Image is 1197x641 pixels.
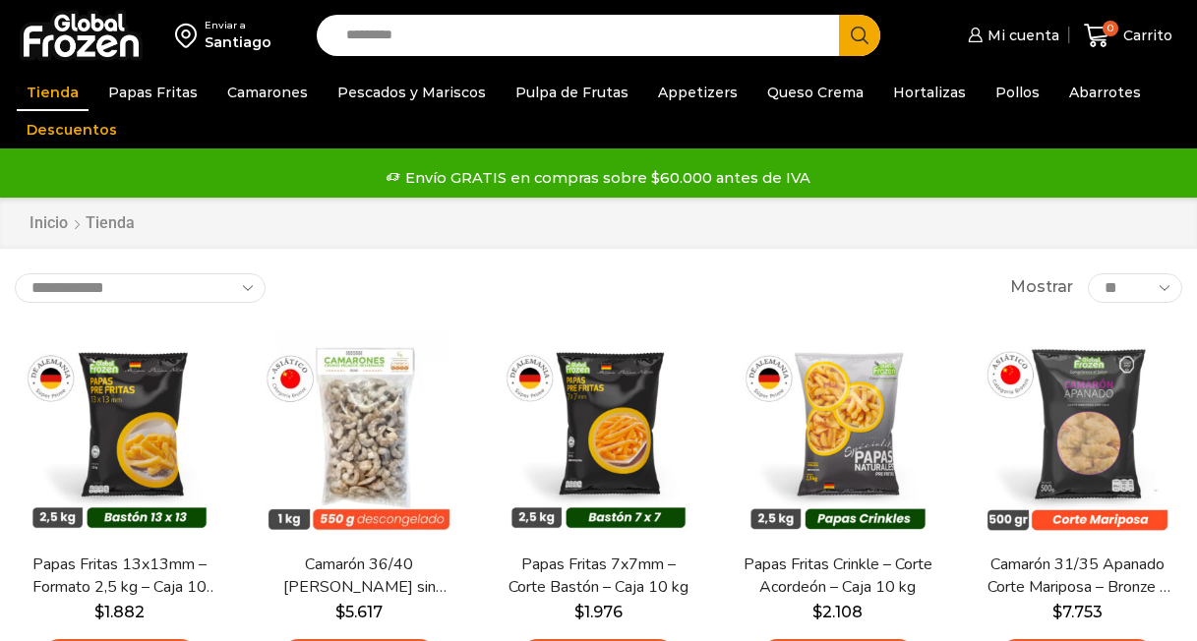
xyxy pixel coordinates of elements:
span: $ [812,603,822,621]
a: Abarrotes [1059,74,1151,111]
a: Hortalizas [883,74,976,111]
a: Mi cuenta [963,16,1059,55]
bdi: 5.617 [335,603,383,621]
a: Descuentos [17,111,127,148]
a: Camarón 31/35 Apanado Corte Mariposa – Bronze – Caja 5 kg [983,554,1171,599]
a: Pollos [986,74,1049,111]
nav: Breadcrumb [29,212,135,235]
img: address-field-icon.svg [175,19,205,52]
a: Papas Fritas Crinkle – Corte Acordeón – Caja 10 kg [744,554,932,599]
a: Camarón 36/40 [PERSON_NAME] sin Vena – Bronze – Caja 10 kg [265,554,453,599]
a: Inicio [29,212,69,235]
a: Pescados y Mariscos [328,74,496,111]
span: 0 [1103,21,1118,36]
span: $ [574,603,584,621]
bdi: 1.882 [94,603,145,621]
span: $ [1052,603,1062,621]
select: Pedido de la tienda [15,273,266,303]
bdi: 7.753 [1052,603,1103,621]
div: Enviar a [205,19,271,32]
h1: Tienda [86,213,135,232]
a: Camarones [217,74,318,111]
div: Santiago [205,32,271,52]
bdi: 2.108 [812,603,863,621]
a: 0 Carrito [1079,13,1177,59]
span: Mostrar [1010,276,1073,299]
span: $ [94,603,104,621]
button: Search button [839,15,880,56]
a: Pulpa de Frutas [506,74,638,111]
a: Papas Fritas 7x7mm – Corte Bastón – Caja 10 kg [504,554,692,599]
a: Appetizers [648,74,748,111]
span: Mi cuenta [983,26,1059,45]
bdi: 1.976 [574,603,623,621]
a: Papas Fritas [98,74,208,111]
a: Papas Fritas 13x13mm – Formato 2,5 kg – Caja 10 kg [26,554,214,599]
a: Tienda [17,74,89,111]
span: $ [335,603,345,621]
a: Queso Crema [757,74,873,111]
span: Carrito [1118,26,1172,45]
